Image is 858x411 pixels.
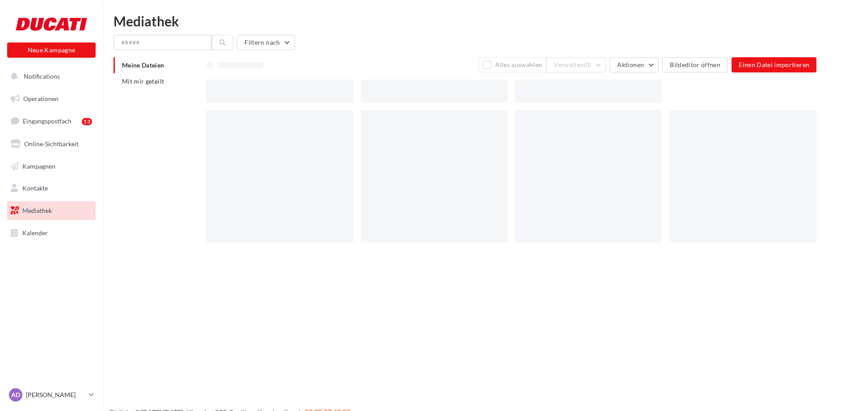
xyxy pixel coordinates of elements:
[11,390,20,399] span: AD
[82,118,92,125] div: 13
[24,140,79,148] span: Online-Sichtbarkeit
[114,14,847,28] div: Mediathek
[5,67,94,86] button: Notifications
[5,135,97,153] a: Online-Sichtbarkeit
[546,57,606,72] button: Verwalten(0)
[5,179,97,198] a: Kontakte
[22,229,48,237] span: Kalender
[617,61,644,68] span: Aktionen
[5,89,97,108] a: Operationen
[7,42,96,58] button: Neue Kampagne
[24,72,60,80] span: Notifications
[479,57,547,72] button: Alles auswählen
[5,111,97,131] a: Eingangspostfach13
[122,61,164,69] span: Meine Dateien
[237,35,294,50] button: Filtern nach
[23,117,71,125] span: Eingangspostfach
[732,57,816,72] button: Einen Datei importieren
[26,390,85,399] p: [PERSON_NAME]
[122,77,164,85] span: Mit mir geteilt
[662,57,728,72] button: Bildeditor öffnen
[5,224,97,242] a: Kalender
[22,184,48,192] span: Kontakte
[22,162,55,169] span: Kampagnen
[7,386,96,403] a: AD [PERSON_NAME]
[739,61,809,68] span: Einen Datei importieren
[5,157,97,176] a: Kampagnen
[23,95,59,102] span: Operationen
[584,61,591,68] span: (0)
[610,57,659,72] button: Aktionen
[5,201,97,220] a: Mediathek
[22,207,52,214] span: Mediathek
